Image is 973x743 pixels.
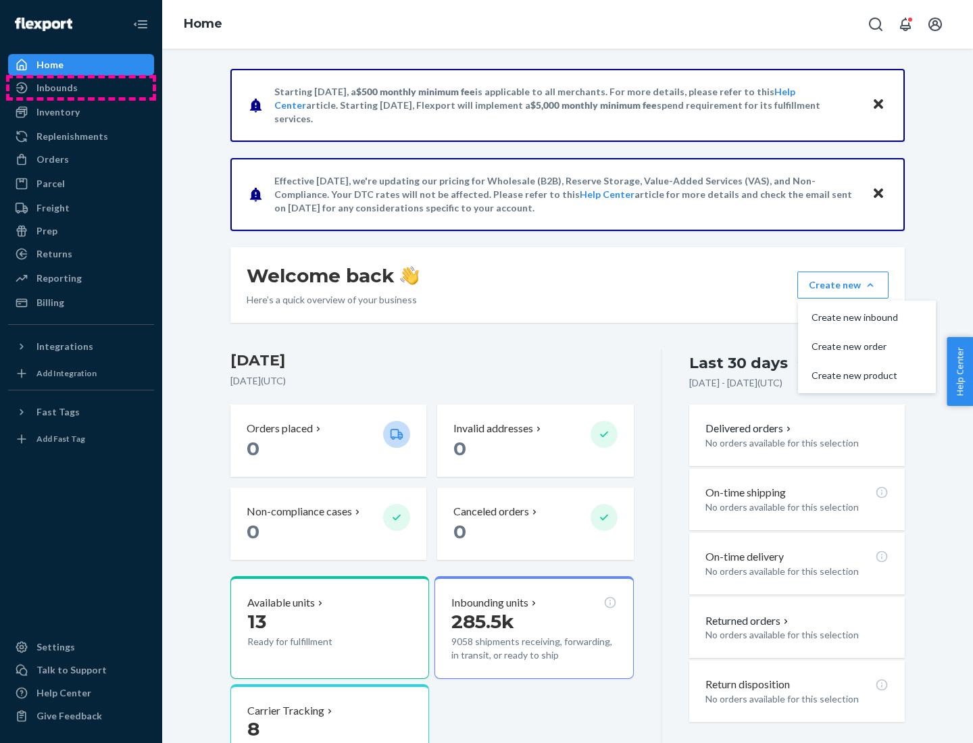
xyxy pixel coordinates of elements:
[230,576,429,679] button: Available units13Ready for fulfillment
[453,421,533,436] p: Invalid addresses
[36,340,93,353] div: Integrations
[705,485,786,501] p: On-time shipping
[36,130,108,143] div: Replenishments
[8,401,154,423] button: Fast Tags
[36,405,80,419] div: Fast Tags
[801,361,933,390] button: Create new product
[870,184,887,204] button: Close
[184,16,222,31] a: Home
[36,686,91,700] div: Help Center
[580,188,634,200] a: Help Center
[8,126,154,147] a: Replenishments
[8,243,154,265] a: Returns
[453,520,466,543] span: 0
[705,628,889,642] p: No orders available for this selection
[689,376,782,390] p: [DATE] - [DATE] ( UTC )
[434,576,633,679] button: Inbounding units285.5k9058 shipments receiving, forwarding, in transit, or ready to ship
[8,363,154,384] a: Add Integration
[230,405,426,477] button: Orders placed 0
[36,105,80,119] div: Inventory
[8,682,154,704] a: Help Center
[451,610,514,633] span: 285.5k
[8,220,154,242] a: Prep
[453,437,466,460] span: 0
[801,332,933,361] button: Create new order
[274,85,859,126] p: Starting [DATE], a is applicable to all merchants. For more details, please refer to this article...
[173,5,233,44] ol: breadcrumbs
[36,709,102,723] div: Give Feedback
[8,77,154,99] a: Inbounds
[705,692,889,706] p: No orders available for this selection
[36,640,75,654] div: Settings
[36,247,72,261] div: Returns
[36,153,69,166] div: Orders
[36,201,70,215] div: Freight
[689,353,788,374] div: Last 30 days
[36,58,64,72] div: Home
[127,11,154,38] button: Close Navigation
[812,371,898,380] span: Create new product
[437,488,633,560] button: Canceled orders 0
[530,99,657,111] span: $5,000 monthly minimum fee
[36,296,64,309] div: Billing
[8,267,154,289] a: Reporting
[247,421,313,436] p: Orders placed
[36,224,57,238] div: Prep
[8,173,154,195] a: Parcel
[947,337,973,406] button: Help Center
[8,705,154,727] button: Give Feedback
[705,677,790,692] p: Return disposition
[247,263,419,288] h1: Welcome back
[8,428,154,450] a: Add Fast Tag
[36,272,82,285] div: Reporting
[705,549,784,565] p: On-time delivery
[705,421,794,436] button: Delivered orders
[247,717,259,740] span: 8
[8,336,154,357] button: Integrations
[705,565,889,578] p: No orders available for this selection
[36,663,107,677] div: Talk to Support
[437,405,633,477] button: Invalid addresses 0
[797,272,889,299] button: Create newCreate new inboundCreate new orderCreate new product
[8,54,154,76] a: Home
[862,11,889,38] button: Open Search Box
[247,504,352,519] p: Non-compliance cases
[451,595,528,611] p: Inbounding units
[15,18,72,31] img: Flexport logo
[453,504,529,519] p: Canceled orders
[8,659,154,681] a: Talk to Support
[8,197,154,219] a: Freight
[705,613,791,629] button: Returned orders
[8,292,154,313] a: Billing
[247,703,324,719] p: Carrier Tracking
[705,501,889,514] p: No orders available for this selection
[892,11,919,38] button: Open notifications
[870,95,887,115] button: Close
[36,367,97,379] div: Add Integration
[247,610,266,633] span: 13
[230,488,426,560] button: Non-compliance cases 0
[247,635,372,648] p: Ready for fulfillment
[274,174,859,215] p: Effective [DATE], we're updating our pricing for Wholesale (B2B), Reserve Storage, Value-Added Se...
[247,437,259,460] span: 0
[247,595,315,611] p: Available units
[8,101,154,123] a: Inventory
[812,342,898,351] span: Create new order
[705,436,889,450] p: No orders available for this selection
[801,303,933,332] button: Create new inbound
[36,433,85,444] div: Add Fast Tag
[400,266,419,285] img: hand-wave emoji
[922,11,949,38] button: Open account menu
[230,374,634,388] p: [DATE] ( UTC )
[451,635,616,662] p: 9058 shipments receiving, forwarding, in transit, or ready to ship
[247,520,259,543] span: 0
[36,177,65,190] div: Parcel
[247,293,419,307] p: Here’s a quick overview of your business
[356,86,475,97] span: $500 monthly minimum fee
[8,636,154,658] a: Settings
[230,350,634,371] h3: [DATE]
[36,81,78,95] div: Inbounds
